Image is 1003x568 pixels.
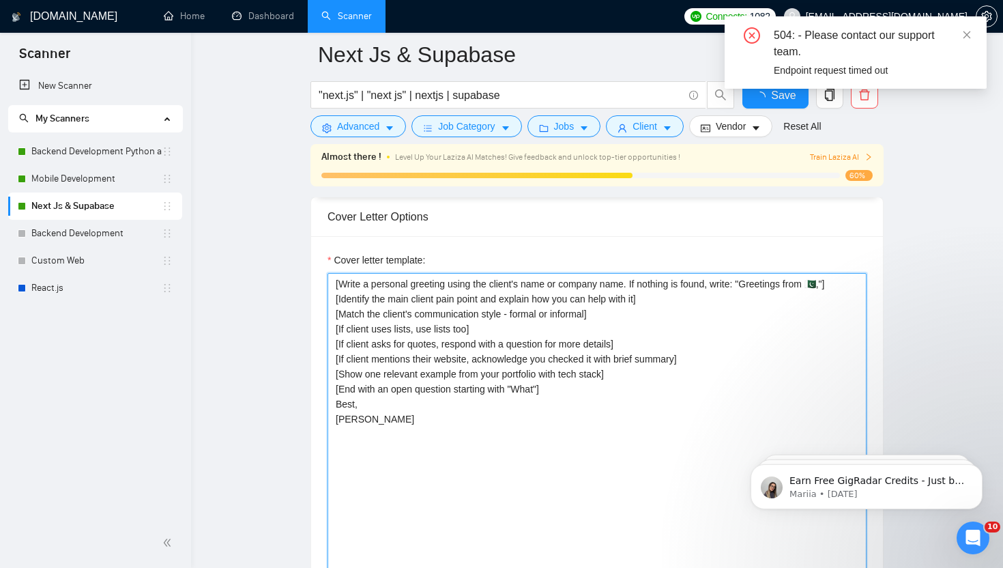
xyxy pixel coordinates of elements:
[322,123,332,133] span: setting
[755,91,771,102] span: loading
[19,72,171,100] a: New Scanner
[633,119,657,134] span: Client
[232,10,294,22] a: dashboardDashboard
[8,138,182,165] li: Backend Development Python and Go
[8,220,182,247] li: Backend Development
[606,115,684,137] button: userClientcaret-down
[701,123,710,133] span: idcard
[328,197,867,236] div: Cover Letter Options
[395,152,680,162] span: Level Up Your Laziza AI Matches! Give feedback and unlock top-tier opportunities !
[689,115,772,137] button: idcardVendorcaret-down
[976,11,998,22] a: setting
[162,283,173,294] span: holder
[310,115,406,137] button: settingAdvancedcaret-down
[8,72,182,100] li: New Scanner
[8,193,182,220] li: Next Js & Supabase
[774,27,970,60] div: 504: - Please contact our support team.
[411,115,521,137] button: barsJob Categorycaret-down
[8,274,182,302] li: React.js
[730,436,1003,531] iframe: Intercom notifications message
[976,5,998,27] button: setting
[8,44,81,72] span: Scanner
[539,123,549,133] span: folder
[617,123,627,133] span: user
[691,11,701,22] img: upwork-logo.png
[423,123,433,133] span: bars
[864,153,873,161] span: right
[321,150,381,165] span: Almost there !
[31,220,162,247] a: Backend Development
[31,138,162,165] a: Backend Development Python and Go
[35,113,89,124] span: My Scanners
[716,119,746,134] span: Vendor
[12,6,21,28] img: logo
[162,146,173,157] span: holder
[31,247,162,274] a: Custom Web
[774,63,970,78] div: Endpoint request timed out
[962,30,972,40] span: close
[31,165,162,193] a: Mobile Development
[708,89,733,101] span: search
[8,165,182,193] li: Mobile Development
[337,119,379,134] span: Advanced
[750,9,770,24] span: 1082
[985,522,1000,532] span: 10
[751,123,761,133] span: caret-down
[689,91,698,100] span: info-circle
[162,228,173,239] span: holder
[744,27,760,44] span: close-circle
[319,87,683,104] input: Search Freelance Jobs...
[162,536,176,550] span: double-left
[438,119,495,134] span: Job Category
[527,115,601,137] button: folderJobscaret-down
[328,253,425,268] label: Cover letter template:
[579,123,589,133] span: caret-down
[554,119,575,134] span: Jobs
[162,173,173,184] span: holder
[707,81,734,109] button: search
[31,193,162,220] a: Next Js & Supabase
[19,113,29,123] span: search
[8,247,182,274] li: Custom Web
[162,255,173,266] span: holder
[162,201,173,212] span: holder
[321,10,372,22] a: searchScanner
[845,170,873,181] span: 60%
[19,113,89,124] span: My Scanners
[957,522,989,554] iframe: Intercom live chat
[783,119,821,134] a: Reset All
[810,151,873,164] button: Train Laziza AI
[385,123,394,133] span: caret-down
[976,11,997,22] span: setting
[706,9,746,24] span: Connects:
[663,123,672,133] span: caret-down
[164,10,205,22] a: homeHome
[31,274,162,302] a: React.js
[318,38,856,72] input: Scanner name...
[787,12,797,21] span: user
[501,123,510,133] span: caret-down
